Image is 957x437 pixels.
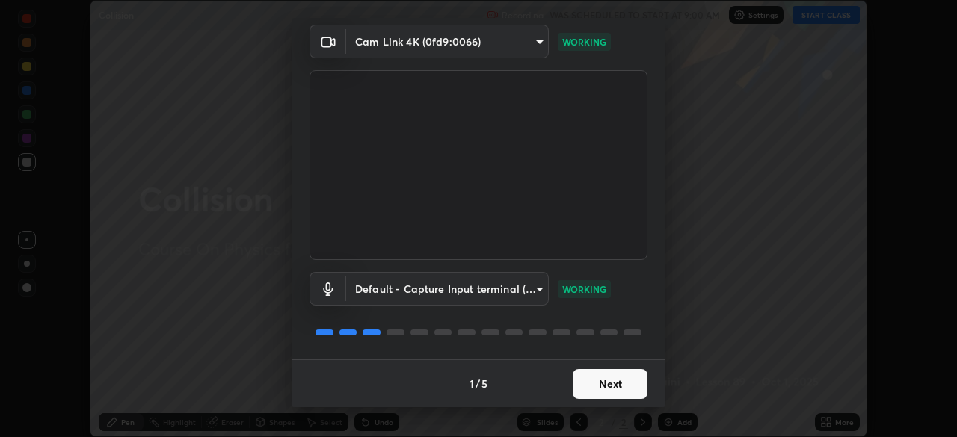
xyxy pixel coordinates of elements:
h4: / [476,376,480,391]
div: Cam Link 4K (0fd9:0066) [346,25,549,58]
p: WORKING [562,35,606,49]
button: Next [573,369,647,399]
h4: 1 [470,376,474,391]
p: WORKING [562,282,606,296]
h4: 5 [481,376,487,391]
div: Cam Link 4K (0fd9:0066) [346,272,549,306]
